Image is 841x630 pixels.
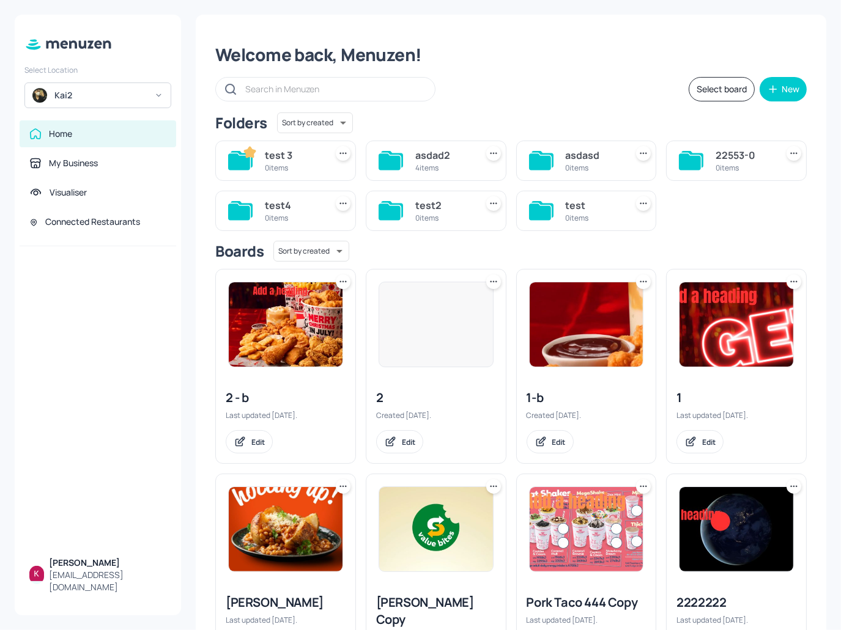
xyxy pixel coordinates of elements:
[376,389,496,406] div: 2
[527,389,646,406] div: 1-b
[229,487,343,571] img: 2025-08-04-17542828874751hy7ke745zt.jpeg
[676,594,796,611] div: 2222222
[527,410,646,420] div: Created [DATE].
[215,241,264,261] div: Boards
[251,437,265,447] div: Edit
[277,111,353,135] div: Sort by created
[676,615,796,625] div: Last updated [DATE].
[530,282,643,367] img: 2025-08-04-1754305479136vc23vm0j9vr.jpeg
[215,113,267,133] div: Folders
[760,77,807,101] button: New
[376,594,496,628] div: [PERSON_NAME] Copy
[566,148,622,163] div: asdasd
[226,389,346,406] div: 2 - b
[680,487,793,571] img: 2025-07-31-1753949858356ya9dtfnusbi.jpeg
[265,148,321,163] div: test 3
[29,566,44,581] img: ALm5wu0uMJs5_eqw6oihenv1OotFdBXgP3vgpp2z_jxl=s96-c
[415,213,472,223] div: 0 items
[566,163,622,173] div: 0 items
[566,198,622,213] div: test
[415,148,472,163] div: asdad2
[226,615,346,625] div: Last updated [DATE].
[782,85,799,93] div: New
[676,389,796,406] div: 1
[24,65,171,75] div: Select Location
[215,44,807,66] div: Welcome back, Menuzen!
[676,410,796,420] div: Last updated [DATE].
[49,128,72,140] div: Home
[415,163,472,173] div: 4 items
[226,594,346,611] div: [PERSON_NAME]
[379,487,493,571] img: 2025-08-01-1754079664531nl27acgmct.jpeg
[527,594,646,611] div: Pork Taco 444 Copy
[552,437,566,447] div: Edit
[702,437,716,447] div: Edit
[49,569,166,593] div: [EMAIL_ADDRESS][DOMAIN_NAME]
[226,410,346,420] div: Last updated [DATE].
[402,437,415,447] div: Edit
[32,88,47,103] img: avatar
[530,487,643,571] img: 2025-08-09-1754765089600xzyclyutpsk.jpeg
[245,80,423,98] input: Search in Menuzen
[273,239,349,263] div: Sort by created
[54,89,147,101] div: Kai2
[50,186,87,199] div: Visualiser
[716,148,772,163] div: 22553-0
[680,282,793,367] img: 2025-08-04-1754305660757xv9gr5oquga.jpeg
[376,410,496,420] div: Created [DATE].
[716,163,772,173] div: 0 items
[527,615,646,625] div: Last updated [DATE].
[49,557,166,569] div: [PERSON_NAME]
[229,282,343,367] img: 2025-08-04-1754333393155vhvmy2hpzrc.jpeg
[566,213,622,223] div: 0 items
[265,213,321,223] div: 0 items
[265,163,321,173] div: 0 items
[415,198,472,213] div: test2
[45,216,140,228] div: Connected Restaurants
[49,157,98,169] div: My Business
[689,77,755,101] button: Select board
[265,198,321,213] div: test4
